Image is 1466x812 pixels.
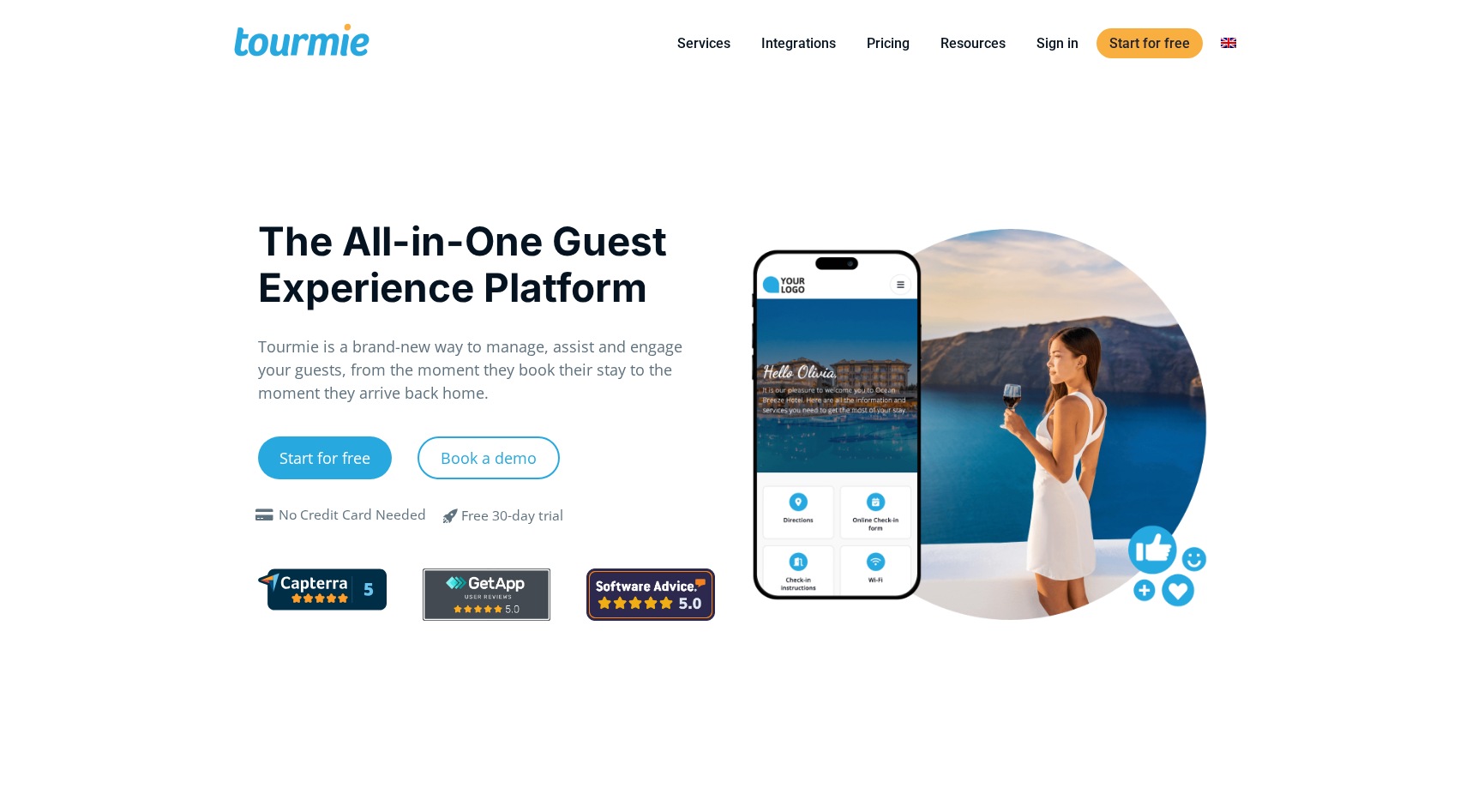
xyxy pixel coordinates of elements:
[748,33,849,54] a: Integrations
[418,436,560,479] a: Book a demo
[251,508,279,522] span: 
[430,505,472,526] span: 
[279,505,426,526] div: No Credit Card Needed
[1024,33,1091,54] a: Sign in
[854,33,922,54] a: Pricing
[664,33,743,54] a: Services
[1096,28,1203,58] a: Start for free
[1208,33,1249,54] a: Switch to
[928,33,1018,54] a: Resources
[258,436,392,479] a: Start for free
[258,218,715,310] h1: The All-in-One Guest Experience Platform
[461,506,563,526] div: Free 30-day trial
[258,335,715,405] p: Tourmie is a brand-new way to manage, assist and engage your guests, from the moment they book th...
